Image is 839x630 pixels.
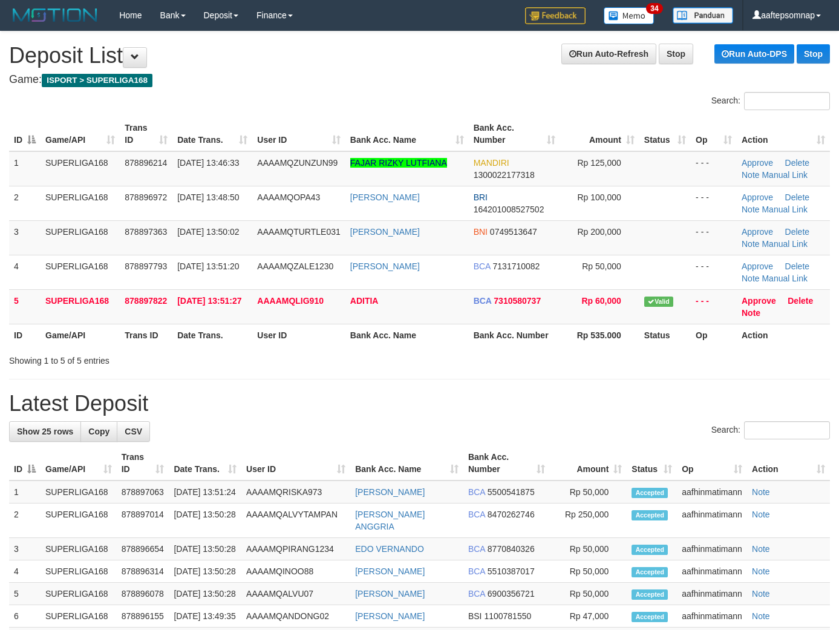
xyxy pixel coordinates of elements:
[120,117,172,151] th: Trans ID: activate to sort column ascending
[172,324,252,346] th: Date Trans.
[550,481,627,504] td: Rp 50,000
[488,589,535,599] span: Copy 6900356721 to clipboard
[468,566,485,576] span: BCA
[355,566,425,576] a: [PERSON_NAME]
[677,446,747,481] th: Op: activate to sort column ascending
[691,151,737,186] td: - - -
[9,605,41,628] td: 6
[737,117,830,151] th: Action: activate to sort column ascending
[125,158,167,168] span: 878896214
[41,538,117,560] td: SUPERLIGA168
[9,481,41,504] td: 1
[355,487,425,497] a: [PERSON_NAME]
[117,538,169,560] td: 878896654
[560,324,639,346] th: Rp 535.000
[257,192,320,202] span: AAAAMQOPA43
[9,151,41,186] td: 1
[9,74,830,86] h4: Game:
[252,324,345,346] th: User ID
[550,538,627,560] td: Rp 50,000
[117,583,169,605] td: 878896078
[632,612,668,622] span: Accepted
[41,324,120,346] th: Game/API
[659,44,693,64] a: Stop
[468,487,485,497] span: BCA
[125,261,167,271] span: 878897793
[742,239,760,249] a: Note
[677,504,747,538] td: aafhinmatimann
[484,611,531,621] span: Copy 1100781550 to clipboard
[9,392,830,416] h1: Latest Deposit
[474,158,509,168] span: MANDIRI
[117,421,150,442] a: CSV
[252,117,345,151] th: User ID: activate to sort column ascending
[469,117,560,151] th: Bank Acc. Number: activate to sort column ascending
[9,446,41,481] th: ID: activate to sort column descending
[752,589,770,599] a: Note
[172,117,252,151] th: Date Trans.: activate to sort column ascending
[632,488,668,498] span: Accepted
[177,158,239,168] span: [DATE] 13:46:33
[17,427,73,436] span: Show 25 rows
[752,510,770,519] a: Note
[88,427,109,436] span: Copy
[747,446,830,481] th: Action: activate to sort column ascending
[550,605,627,628] td: Rp 47,000
[785,227,809,237] a: Delete
[488,510,535,519] span: Copy 8470262746 to clipboard
[577,192,621,202] span: Rp 100,000
[350,296,379,306] a: ADITIA
[762,274,808,283] a: Manual Link
[350,227,420,237] a: [PERSON_NAME]
[742,170,760,180] a: Note
[9,186,41,220] td: 2
[9,538,41,560] td: 3
[577,227,621,237] span: Rp 200,000
[639,324,691,346] th: Status
[355,510,425,531] a: [PERSON_NAME] ANGGRIA
[42,74,152,87] span: ISPORT > SUPERLIGA168
[742,192,773,202] a: Approve
[752,611,770,621] a: Note
[241,538,350,560] td: AAAAMQPIRANG1234
[677,605,747,628] td: aafhinmatimann
[691,289,737,324] td: - - -
[474,170,535,180] span: Copy 1300022177318 to clipboard
[762,239,808,249] a: Manual Link
[632,589,668,600] span: Accepted
[752,487,770,497] a: Note
[41,446,117,481] th: Game/API: activate to sort column ascending
[9,324,41,346] th: ID
[9,255,41,289] td: 4
[125,427,142,436] span: CSV
[41,583,117,605] td: SUPERLIGA168
[474,192,488,202] span: BRI
[355,544,424,554] a: EDO VERNANDO
[797,44,830,64] a: Stop
[41,481,117,504] td: SUPERLIGA168
[474,296,492,306] span: BCA
[714,44,794,64] a: Run Auto-DPS
[169,583,241,605] td: [DATE] 13:50:28
[177,192,239,202] span: [DATE] 13:48:50
[117,560,169,583] td: 878896314
[117,605,169,628] td: 878896155
[677,583,747,605] td: aafhinmatimann
[169,504,241,538] td: [DATE] 13:50:28
[41,504,117,538] td: SUPERLIGA168
[41,255,120,289] td: SUPERLIGA168
[169,560,241,583] td: [DATE] 13:50:28
[752,544,770,554] a: Note
[762,205,808,214] a: Manual Link
[41,605,117,628] td: SUPERLIGA168
[550,446,627,481] th: Amount: activate to sort column ascending
[788,296,813,306] a: Delete
[742,296,776,306] a: Approve
[41,560,117,583] td: SUPERLIGA168
[117,481,169,504] td: 878897063
[561,44,656,64] a: Run Auto-Refresh
[9,350,341,367] div: Showing 1 to 5 of 5 entries
[582,261,621,271] span: Rp 50,000
[494,296,541,306] span: Copy 7310580737 to clipboard
[463,446,550,481] th: Bank Acc. Number: activate to sort column ascending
